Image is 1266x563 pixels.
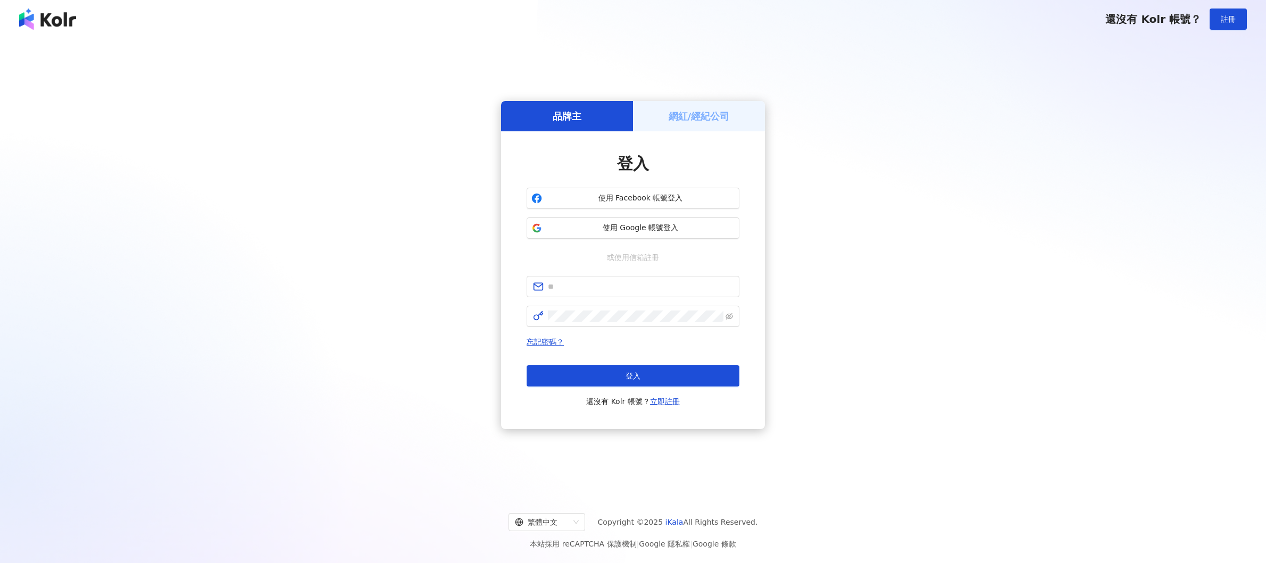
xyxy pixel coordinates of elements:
[665,518,684,526] a: iKala
[527,365,739,386] button: 登入
[553,110,581,123] h5: 品牌主
[693,540,736,548] a: Google 條款
[598,516,758,528] span: Copyright © 2025 All Rights Reserved.
[546,223,735,233] span: 使用 Google 帳號登入
[639,540,690,548] a: Google 隱私權
[546,193,735,204] span: 使用 Facebook 帳號登入
[1221,15,1236,23] span: 註冊
[527,338,564,346] a: 忘記密碼？
[515,514,569,531] div: 繁體中文
[626,372,640,380] span: 登入
[1210,9,1247,30] button: 註冊
[1105,13,1201,26] span: 還沒有 Kolr 帳號？
[726,313,733,320] span: eye-invisible
[637,540,639,548] span: |
[650,397,680,406] a: 立即註冊
[617,154,649,173] span: 登入
[19,9,76,30] img: logo
[527,188,739,209] button: 使用 Facebook 帳號登入
[530,537,736,550] span: 本站採用 reCAPTCHA 保護機制
[669,110,730,123] h5: 網紅/經紀公司
[599,251,667,263] span: 或使用信箱註冊
[690,540,693,548] span: |
[586,395,680,408] span: 還沒有 Kolr 帳號？
[527,217,739,239] button: 使用 Google 帳號登入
